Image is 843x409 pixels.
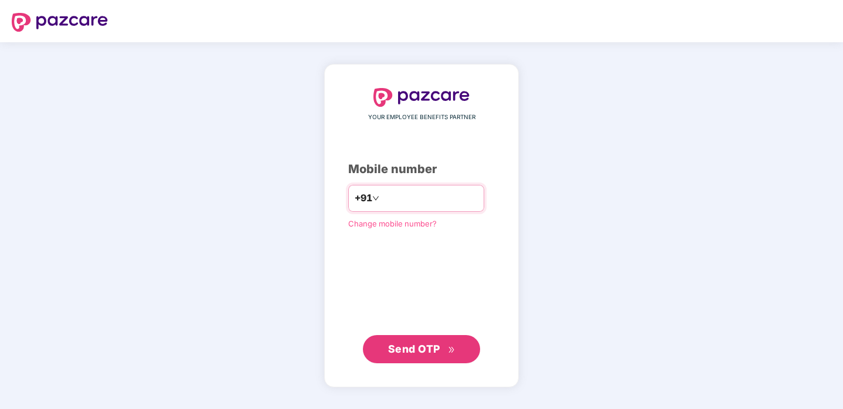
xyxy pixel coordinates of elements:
button: Send OTPdouble-right [363,335,480,363]
div: Mobile number [348,160,495,178]
span: down [372,195,379,202]
a: Change mobile number? [348,219,437,228]
span: Send OTP [388,343,440,355]
span: +91 [355,191,372,205]
span: YOUR EMPLOYEE BENEFITS PARTNER [368,113,475,122]
img: logo [373,88,470,107]
img: logo [12,13,108,32]
span: double-right [448,346,456,354]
